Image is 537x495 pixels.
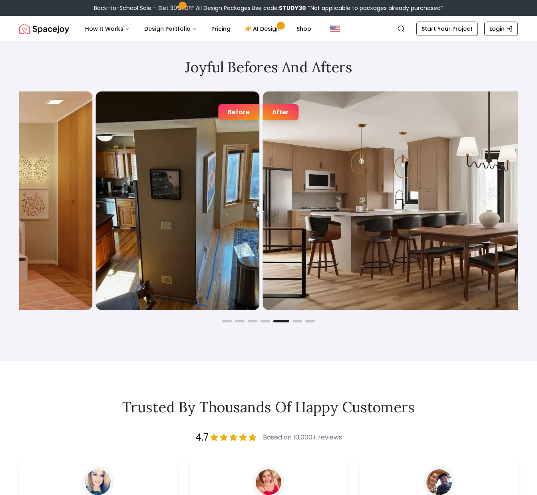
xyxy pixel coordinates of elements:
h2: Trusted by Thousands of Happy Customers [19,399,518,415]
button: Go to slide 7 [305,320,315,322]
a: AI Design [239,21,288,37]
img: Spacejoy Logo [19,21,69,37]
button: How It Works [79,21,136,37]
a: Pricing [205,21,237,37]
img: Open Living & Dining Room design before designing with Spacejoy [95,91,259,310]
button: Go to slide 3 [248,320,257,322]
a: Login [484,22,518,36]
span: *Not applicable to packages already purchased* [306,4,444,12]
img: United States [330,24,340,34]
div: Back-to-School Sale – Get 30% OFF All Design Packages. [94,4,444,12]
button: Go to slide 4 [261,320,270,322]
a: Shop [290,21,318,37]
a: Spacejoy [19,21,69,37]
button: Go to slide 6 [292,320,302,322]
button: Go to slide 1 [222,320,232,322]
span: Based on 10,000+ reviews [263,433,342,442]
nav: Global [19,16,518,42]
span: Use code: [252,4,306,12]
div: Before [218,104,259,120]
h2: Joyful Befores and Afters [19,59,518,75]
b: STUDY30 [279,4,306,12]
a: Start Your Project [416,22,478,36]
img: Spacejoy customer - Trinity Harding's picture [85,469,111,495]
div: Carousel [19,91,518,310]
img: Spacejoy customer - Chelsey Shoup's picture [256,469,281,495]
button: Go to slide 5 [273,320,289,322]
button: Design Portfolio [138,21,203,37]
button: Go to slide 2 [235,320,245,322]
div: After [263,104,298,120]
img: Spacejoy customer - Erica & Kaleb's picture [426,469,452,495]
span: 4.7 [195,431,209,444]
nav: Main [79,21,318,37]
